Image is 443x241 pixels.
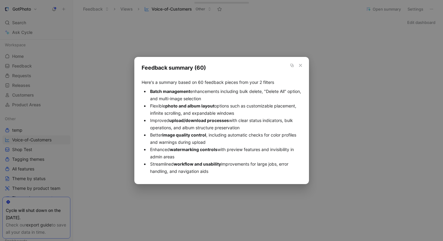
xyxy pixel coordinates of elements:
h2: Feedback summary (60) [142,64,302,71]
strong: upload/download processes [169,118,229,123]
li: enhancements including bulk delete, "Delete All" option, and multi-image selection [149,88,302,102]
li: Streamlined improvements for large jobs, error handling, and navigation aids [149,160,302,175]
div: Here's a summary based on 60 feedback pieces from your 2 filters [142,64,302,177]
li: Flexible options such as customizable placement, infinite scrolling, and expandable windows [149,102,302,117]
strong: Batch management [150,89,190,94]
li: Better , including automatic checks for color profiles and warnings during upload [149,131,302,146]
li: Enhanced with preview features and invisibility in admin areas [149,146,302,160]
strong: watermarking controls [170,147,217,152]
li: Improved with clear status indicators, bulk operations, and album structure preservation [149,117,302,131]
strong: image quality control [162,132,206,137]
strong: workflow and usability [174,161,221,167]
strong: photo and album layout [165,103,214,108]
